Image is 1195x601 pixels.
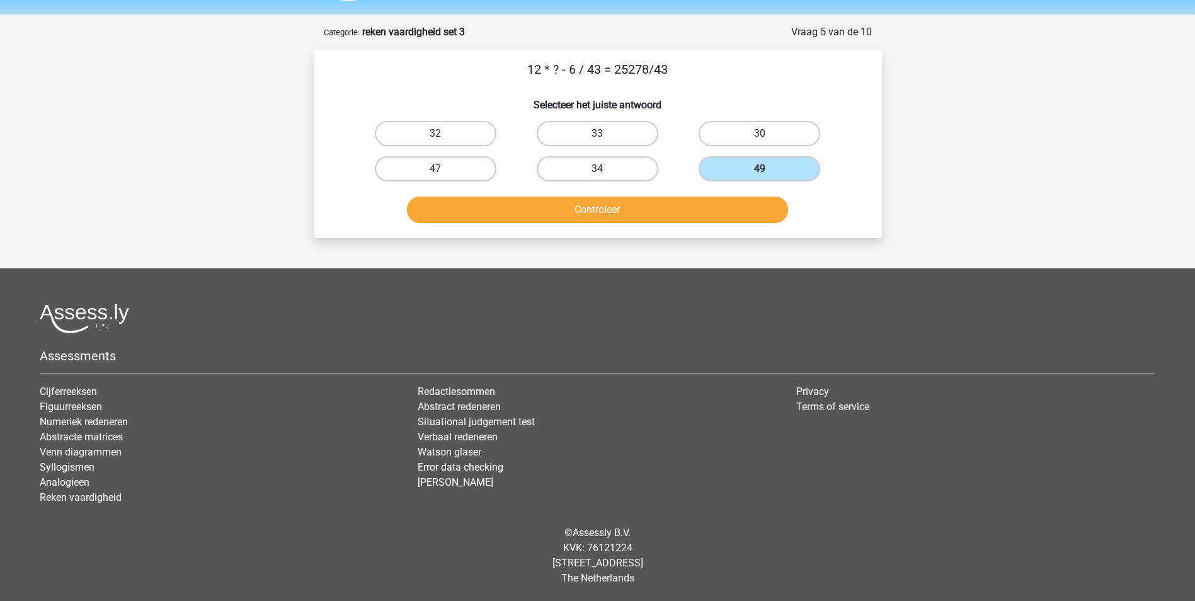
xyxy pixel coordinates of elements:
strong: reken vaardigheid set 3 [362,26,465,38]
div: © KVK: 76121224 [STREET_ADDRESS] The Netherlands [30,515,1165,596]
label: 34 [537,156,658,181]
a: Venn diagrammen [40,446,122,458]
a: Verbaal redeneren [418,431,498,443]
a: Abstract redeneren [418,401,501,413]
a: Terms of service [796,401,869,413]
a: Privacy [796,386,829,398]
a: Analogieen [40,476,89,488]
a: Cijferreeksen [40,386,97,398]
label: 32 [375,121,496,146]
a: Assessly B.V. [573,527,631,539]
a: Syllogismen [40,461,94,473]
label: 33 [537,121,658,146]
a: Reken vaardigheid [40,491,122,503]
label: 30 [699,121,820,146]
a: Redactiesommen [418,386,495,398]
p: 12 * ? - 6 / 43 = 25278/43 [334,60,862,79]
a: Watson glaser [418,446,481,458]
img: Assessly logo [40,304,129,333]
a: Situational judgement test [418,416,535,428]
a: Numeriek redeneren [40,416,128,428]
label: 47 [375,156,496,181]
a: Figuurreeksen [40,401,102,413]
label: 49 [699,156,820,181]
a: Error data checking [418,461,503,473]
a: Abstracte matrices [40,431,123,443]
div: Vraag 5 van de 10 [791,25,872,40]
button: Controleer [407,197,788,223]
a: [PERSON_NAME] [418,476,493,488]
small: Categorie: [324,28,360,37]
h5: Assessments [40,348,1155,363]
h6: Selecteer het juiste antwoord [334,89,862,111]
